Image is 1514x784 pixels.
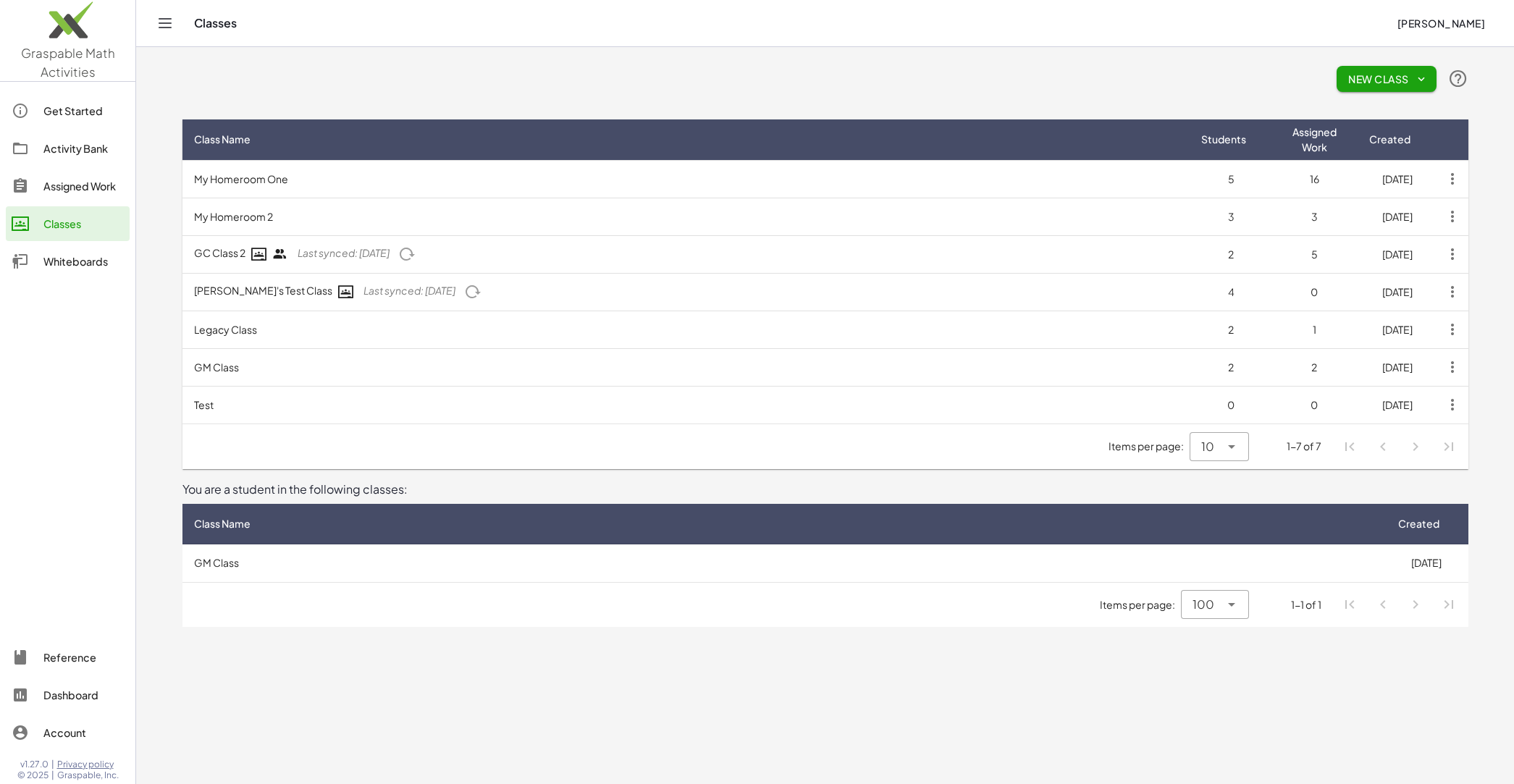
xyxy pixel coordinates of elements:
div: Whiteboards [43,253,124,270]
div: Activity Bank [43,140,124,157]
span: 2 [1311,361,1317,374]
a: Dashboard [6,678,130,712]
span: Created [1369,132,1410,147]
span: Items per page: [1100,597,1181,612]
div: Dashboard [43,686,124,704]
span: Items per page: [1109,439,1190,454]
span: 1 [1313,323,1316,336]
td: GM Class [182,544,1385,582]
div: 1-7 of 7 [1287,439,1321,454]
div: 1-1 of 1 [1291,597,1321,612]
a: Whiteboards [6,244,130,279]
td: [DATE] [1356,311,1439,348]
span: © 2025 [17,770,49,781]
td: GC Class 2 [182,235,1190,273]
span: Class Name [194,132,251,147]
span: 5 [1311,248,1318,261]
span: Graspable Math Activities [21,45,115,80]
td: 2 [1190,311,1273,348]
button: New Class [1337,66,1437,92]
div: Get Started [43,102,124,119]
nav: Pagination Navigation [1333,430,1465,463]
span: [PERSON_NAME] [1397,17,1485,30]
nav: Pagination Navigation [1333,589,1465,622]
a: Reference [6,640,130,675]
td: Test [182,386,1190,423]
td: [DATE] [1356,386,1439,423]
span: 0 [1311,285,1318,298]
td: 0 [1190,386,1273,423]
span: 0 [1311,398,1318,411]
div: You are a student in the following classes: [182,481,1468,498]
td: [DATE] [1356,160,1439,198]
a: Get Started [6,93,130,128]
span: 3 [1311,210,1318,223]
td: [DATE] [1356,235,1439,273]
a: Assigned Work [6,169,130,203]
div: Classes [43,215,124,232]
td: My Homeroom One [182,160,1190,198]
span: v1.27.0 [20,759,49,770]
span: 10 [1201,438,1214,455]
span: Last synced: [DATE] [363,284,455,297]
span: New Class [1348,72,1425,85]
td: GM Class [182,348,1190,386]
span: | [51,770,54,781]
span: Graspable, Inc. [57,770,119,781]
td: 5 [1190,160,1273,198]
td: [DATE] [1356,198,1439,235]
span: Created [1398,516,1439,531]
td: My Homeroom 2 [182,198,1190,235]
div: Account [43,724,124,741]
span: 16 [1310,172,1319,185]
td: 3 [1190,198,1273,235]
td: [DATE] [1356,273,1439,311]
span: | [51,759,54,770]
button: Toggle navigation [153,12,177,35]
span: Students [1201,132,1246,147]
td: [DATE] [1356,348,1439,386]
td: 4 [1190,273,1273,311]
td: [PERSON_NAME]'s Test Class [182,273,1190,311]
td: [DATE] [1385,544,1468,582]
span: Assigned Work [1284,125,1345,155]
a: Privacy policy [57,759,119,770]
td: Legacy Class [182,311,1190,348]
a: Activity Bank [6,131,130,166]
button: [PERSON_NAME] [1385,10,1497,36]
td: 2 [1190,235,1273,273]
div: Assigned Work [43,177,124,195]
span: Last synced: [DATE] [298,246,390,259]
span: Class Name [194,516,251,531]
a: Classes [6,206,130,241]
td: 2 [1190,348,1273,386]
div: Reference [43,649,124,666]
span: 100 [1193,596,1214,613]
a: Account [6,715,130,750]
